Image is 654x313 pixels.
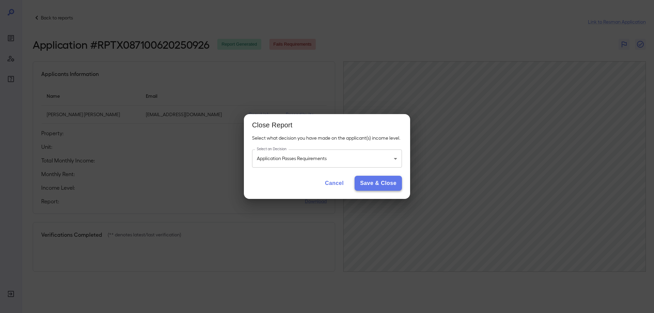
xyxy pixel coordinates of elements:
[320,176,349,191] button: Cancel
[252,135,402,141] p: Select what decision you have made on the applicant(s) income level.
[355,176,402,191] button: Save & Close
[252,150,402,168] div: Application Passes Requirements
[257,146,286,152] label: Select an Decision
[244,114,410,135] h2: Close Report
